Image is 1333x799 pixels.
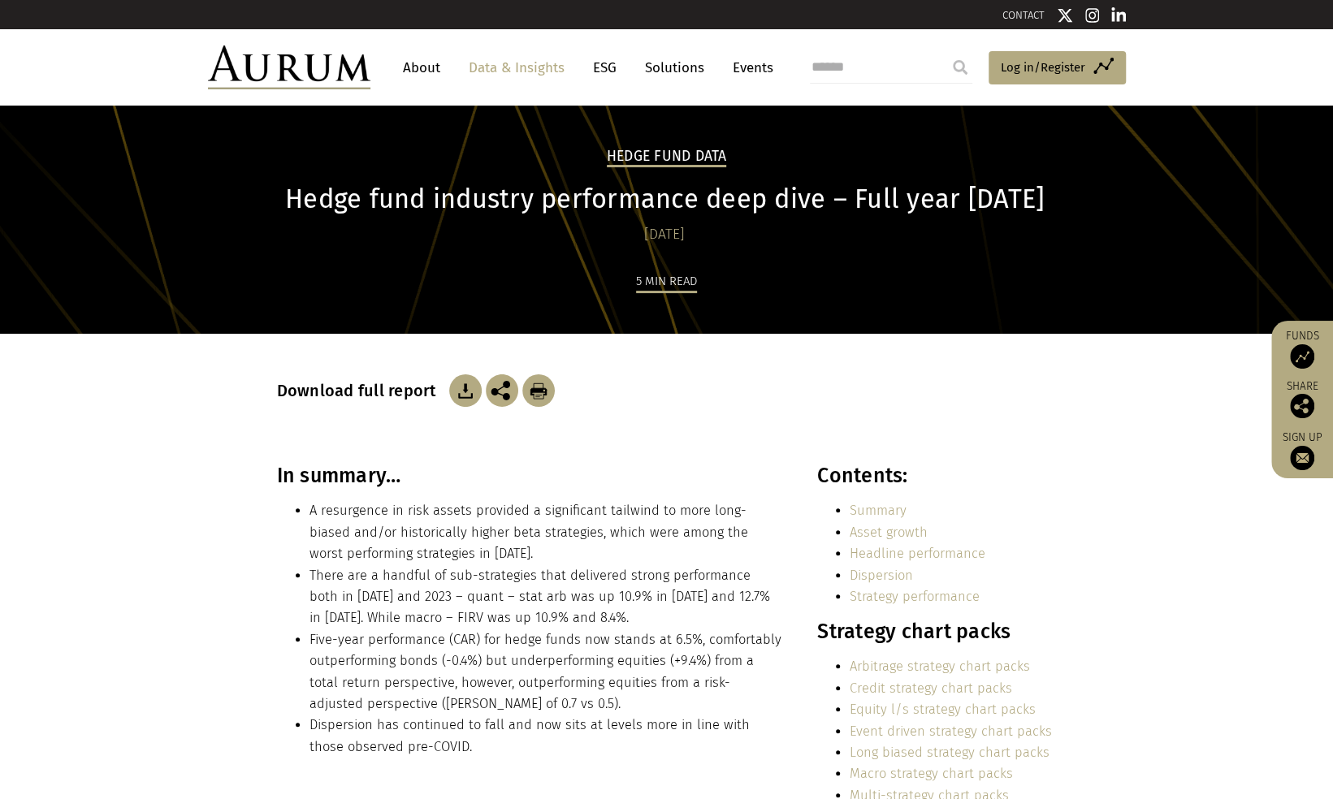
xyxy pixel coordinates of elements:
[850,680,1012,696] a: Credit strategy chart packs
[277,381,445,400] h3: Download full report
[850,745,1050,760] a: Long biased strategy chart packs
[850,659,1030,674] a: Arbitrage strategy chart packs
[461,53,573,83] a: Data & Insights
[850,525,928,540] a: Asset growth
[1279,430,1325,470] a: Sign up
[277,184,1053,215] h1: Hedge fund industry performance deep dive – Full year [DATE]
[1057,7,1073,24] img: Twitter icon
[309,565,782,629] li: There are a handful of sub-strategies that delivered strong performance both in [DATE] and 2023 –...
[208,45,370,89] img: Aurum
[1290,344,1314,369] img: Access Funds
[1279,381,1325,418] div: Share
[636,271,697,293] div: 5 min read
[395,53,448,83] a: About
[817,464,1052,488] h3: Contents:
[309,629,782,715] li: Five-year performance (CAR) for hedge funds now stands at 6.5%, comfortably outperforming bonds (...
[277,464,782,488] h3: In summary…
[850,546,985,561] a: Headline performance
[309,715,782,758] li: Dispersion has continued to fall and now sits at levels more in line with those observed pre-COVID.
[944,51,976,84] input: Submit
[1279,329,1325,369] a: Funds
[725,53,773,83] a: Events
[309,500,782,564] li: A resurgence in risk assets provided a significant tailwind to more long-biased and/or historical...
[607,148,727,167] h2: Hedge Fund Data
[585,53,625,83] a: ESG
[1290,394,1314,418] img: Share this post
[989,51,1126,85] a: Log in/Register
[1085,7,1100,24] img: Instagram icon
[449,374,482,407] img: Download Article
[850,702,1036,717] a: Equity l/s strategy chart packs
[817,620,1052,644] h3: Strategy chart packs
[1001,58,1085,77] span: Log in/Register
[277,223,1053,246] div: [DATE]
[850,723,1052,739] a: Event driven strategy chart packs
[637,53,712,83] a: Solutions
[1111,7,1126,24] img: Linkedin icon
[850,503,907,518] a: Summary
[850,568,913,583] a: Dispersion
[850,589,980,604] a: Strategy performance
[850,766,1013,781] a: Macro strategy chart packs
[1290,446,1314,470] img: Sign up to our newsletter
[1002,9,1045,21] a: CONTACT
[522,374,555,407] img: Download Article
[486,374,518,407] img: Share this post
